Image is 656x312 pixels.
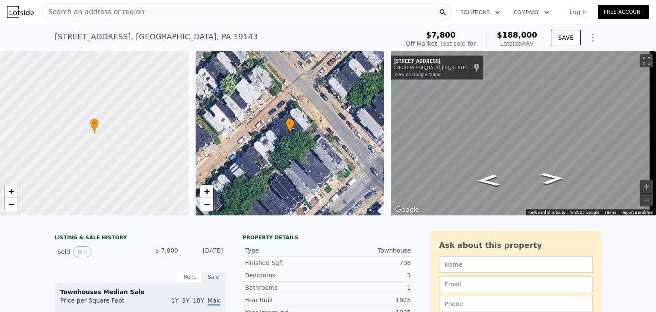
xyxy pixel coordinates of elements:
[640,194,653,206] button: Zoom out
[286,118,294,133] div: •
[328,271,411,280] div: 3
[391,51,656,215] div: Street View
[439,296,593,312] input: Phone
[60,296,140,310] div: Price per Square Foot
[55,31,258,43] div: [STREET_ADDRESS] , [GEOGRAPHIC_DATA] , PA 19143
[394,58,467,65] div: [STREET_ADDRESS]
[598,5,649,19] a: Free Account
[439,276,593,292] input: Email
[393,204,421,215] img: Google
[391,51,656,215] div: Map
[7,6,34,18] img: Lotside
[570,210,599,215] span: © 2025 Google
[90,120,99,127] span: •
[328,246,411,255] div: Townhouse
[155,247,178,254] span: $ 7,800
[204,186,209,197] span: +
[245,259,328,267] div: Finished Sqft
[60,288,220,296] div: Townhouses Median Sale
[245,246,328,255] div: Type
[5,198,18,211] a: Zoom out
[245,296,328,304] div: Year Built
[200,198,213,211] a: Zoom out
[530,170,574,187] path: Go Southwest, Belmar Ter
[328,296,411,304] div: 1925
[55,234,225,243] div: LISTING & SALE HISTORY
[497,39,537,48] div: Lotside ARV
[584,29,601,46] button: Show Options
[73,246,91,257] button: View historical data
[200,185,213,198] a: Zoom in
[245,271,328,280] div: Bedrooms
[328,283,411,292] div: 1
[204,199,209,209] span: −
[286,120,294,127] span: •
[171,297,179,304] span: 1Y
[202,271,225,283] div: Sale
[640,54,653,67] button: Toggle fullscreen view
[474,63,480,72] a: Show location on map
[9,186,14,197] span: +
[528,209,565,215] button: Keyboard shortcuts
[559,8,598,16] a: Log In
[406,39,476,48] div: Off Market, last sold for
[394,72,440,77] a: View on Google Maps
[245,283,328,292] div: Bathrooms
[426,30,455,39] span: $7,800
[604,210,616,215] a: Terms (opens in new tab)
[393,204,421,215] a: Open this area in Google Maps (opens a new window)
[467,172,510,189] path: Go Northeast, Belmar Ter
[9,199,14,209] span: −
[243,234,413,241] div: Property details
[193,297,204,304] span: 10Y
[208,297,220,306] span: Max
[5,185,18,198] a: Zoom in
[394,65,467,71] div: [GEOGRAPHIC_DATA], [US_STATE]
[621,210,653,215] a: Report a problem
[178,271,202,283] div: Rent
[454,5,507,20] button: Solutions
[507,5,556,20] button: Company
[57,246,133,257] div: Sold
[439,256,593,273] input: Name
[90,118,99,133] div: •
[439,239,593,251] div: Ask about this property
[551,30,581,45] button: SAVE
[182,297,189,304] span: 3Y
[41,7,144,17] span: Search an address or region
[497,30,537,39] span: $188,000
[328,259,411,267] div: 798
[185,246,223,257] div: [DATE]
[640,180,653,193] button: Zoom in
